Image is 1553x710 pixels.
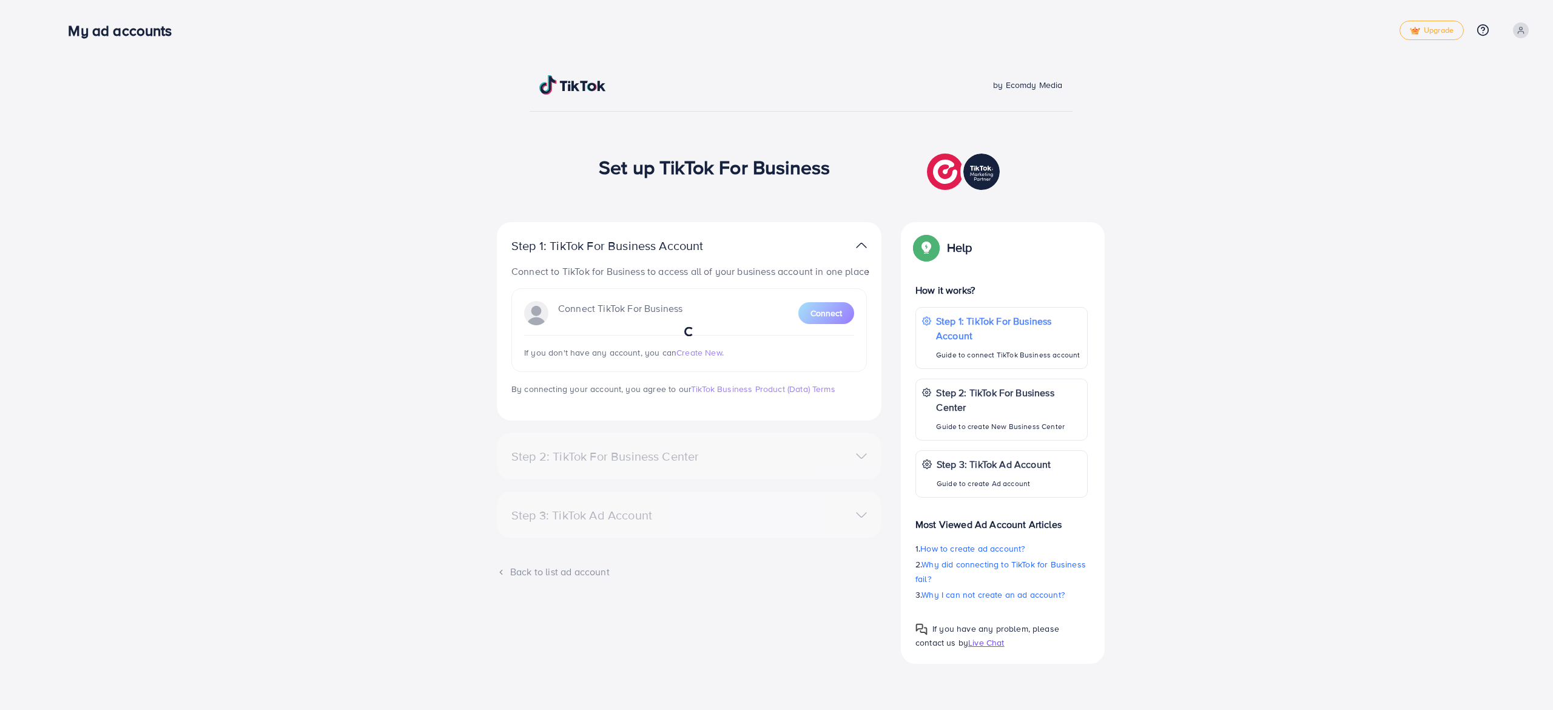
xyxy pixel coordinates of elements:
span: How to create ad account? [920,543,1025,555]
span: Upgrade [1410,26,1454,35]
p: Most Viewed Ad Account Articles [915,507,1088,532]
span: Live Chat [968,637,1004,649]
a: tickUpgrade [1400,21,1464,40]
p: Guide to connect TikTok Business account [936,348,1081,362]
img: Popup guide [915,237,937,259]
p: Step 3: TikTok Ad Account [937,457,1051,472]
img: TikTok partner [927,150,1003,193]
h3: My ad accounts [68,22,181,39]
p: Guide to create Ad account [937,476,1051,491]
span: Why did connecting to TikTok for Business fail? [915,558,1086,585]
span: by Ecomdy Media [993,79,1062,91]
p: 2. [915,557,1088,586]
p: Step 1: TikTok For Business Account [511,238,742,253]
img: Popup guide [915,623,928,635]
img: tick [1410,27,1420,35]
p: Help [947,240,972,255]
img: TikTok [539,75,606,95]
p: Guide to create New Business Center [936,419,1081,434]
p: Step 2: TikTok For Business Center [936,385,1081,414]
span: If you have any problem, please contact us by [915,623,1059,649]
p: 3. [915,587,1088,602]
img: TikTok partner [856,237,867,254]
p: Step 1: TikTok For Business Account [936,314,1081,343]
h1: Set up TikTok For Business [599,155,830,178]
div: Back to list ad account [497,565,881,579]
span: Why I can not create an ad account? [921,589,1065,601]
p: How it works? [915,283,1088,297]
p: 1. [915,541,1088,556]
